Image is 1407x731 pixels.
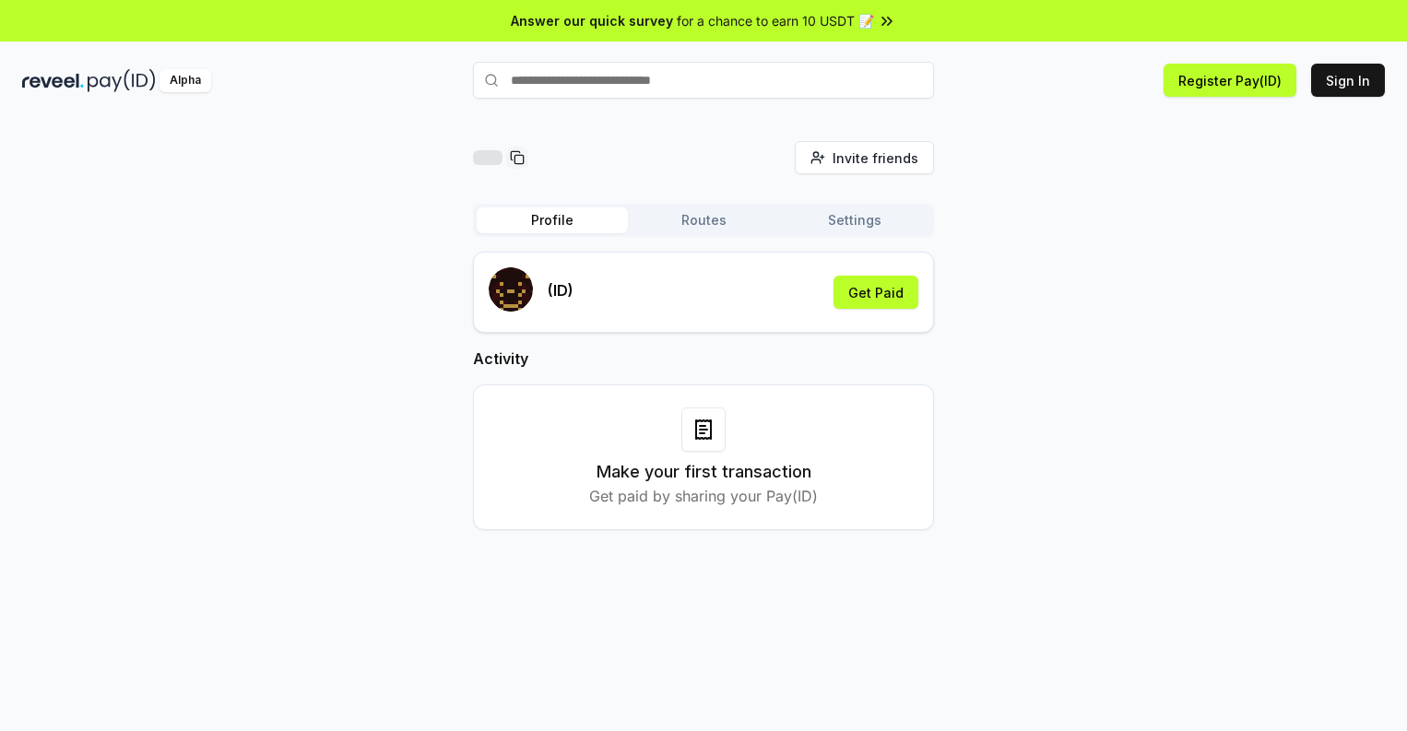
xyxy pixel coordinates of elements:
[22,69,84,92] img: reveel_dark
[597,459,811,485] h3: Make your first transaction
[477,207,628,233] button: Profile
[88,69,156,92] img: pay_id
[473,348,934,370] h2: Activity
[833,148,918,168] span: Invite friends
[548,279,573,301] p: (ID)
[795,141,934,174] button: Invite friends
[677,11,874,30] span: for a chance to earn 10 USDT 📝
[160,69,211,92] div: Alpha
[511,11,673,30] span: Answer our quick survey
[589,485,818,507] p: Get paid by sharing your Pay(ID)
[1311,64,1385,97] button: Sign In
[628,207,779,233] button: Routes
[779,207,930,233] button: Settings
[834,276,918,309] button: Get Paid
[1164,64,1296,97] button: Register Pay(ID)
